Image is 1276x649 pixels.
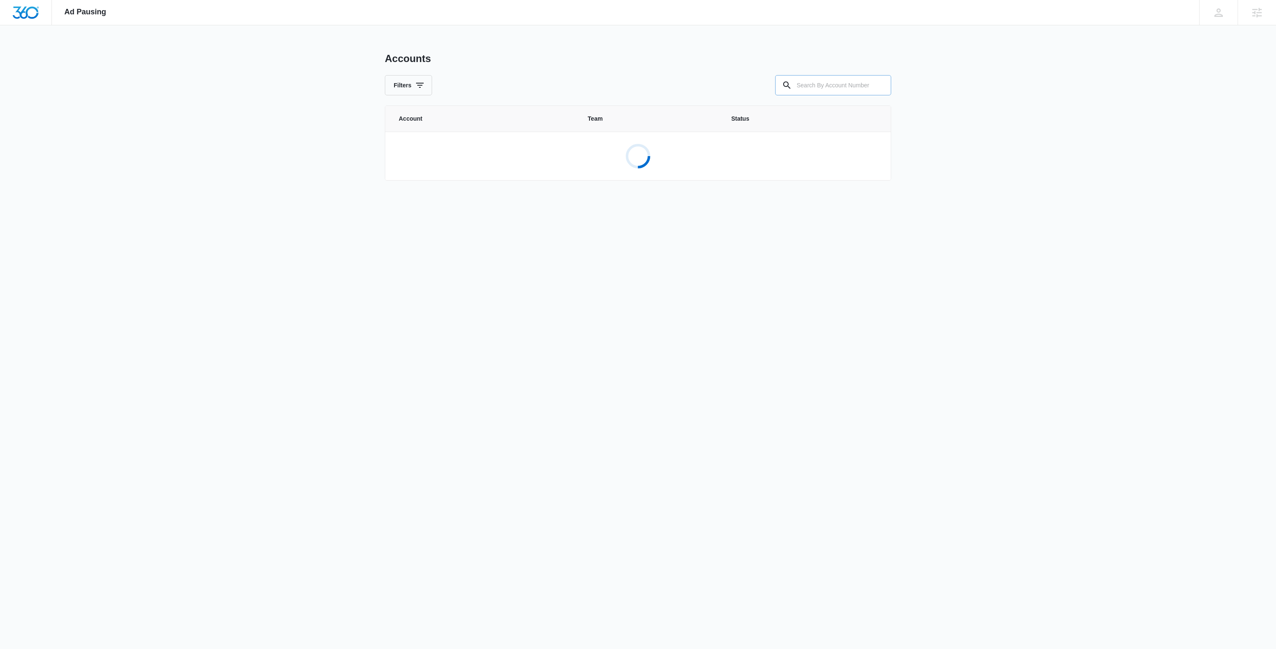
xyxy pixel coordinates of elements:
span: Status [731,114,877,123]
span: Ad Pausing [65,8,106,16]
button: Filters [385,75,432,95]
h1: Accounts [385,52,431,65]
span: Team [588,114,711,123]
span: Account [399,114,568,123]
input: Search By Account Number [775,75,891,95]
